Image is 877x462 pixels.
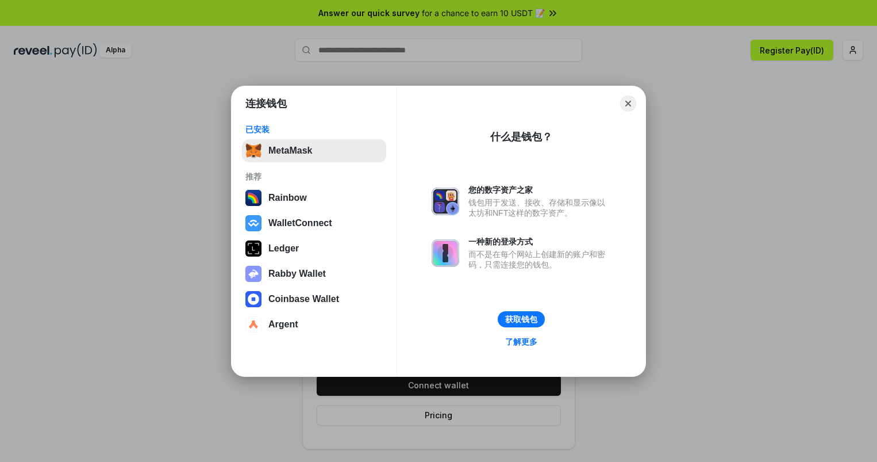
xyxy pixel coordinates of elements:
button: Ledger [242,237,386,260]
div: 已安装 [245,124,383,135]
button: Close [620,96,636,112]
div: Rainbow [268,193,307,203]
div: Coinbase Wallet [268,294,339,304]
button: Argent [242,313,386,336]
a: 了解更多 [498,334,544,349]
img: svg+xml,%3Csvg%20xmlns%3D%22http%3A%2F%2Fwww.w3.org%2F2000%2Fsvg%22%20width%3D%2228%22%20height%3... [245,240,261,257]
div: 一种新的登录方式 [468,236,611,247]
button: WalletConnect [242,212,386,235]
img: svg+xml,%3Csvg%20width%3D%2228%22%20height%3D%2228%22%20viewBox%3D%220%200%2028%2028%22%20fill%3D... [245,316,261,333]
div: 您的数字资产之家 [468,185,611,195]
img: svg+xml,%3Csvg%20fill%3D%22none%22%20height%3D%2233%22%20viewBox%3D%220%200%2035%2033%22%20width%... [245,143,261,159]
img: svg+xml,%3Csvg%20xmlns%3D%22http%3A%2F%2Fwww.w3.org%2F2000%2Fsvg%22%20fill%3D%22none%22%20viewBox... [432,188,459,215]
div: 而不是在每个网站上创建新的账户和密码，只需连接您的钱包。 [468,249,611,270]
h1: 连接钱包 [245,97,287,110]
div: WalletConnect [268,218,332,228]
div: 钱包用于发送、接收、存储和显示像以太坊和NFT这样的数字资产。 [468,197,611,218]
div: 什么是钱包？ [490,130,552,144]
button: Rabby Wallet [242,262,386,285]
div: 推荐 [245,171,383,182]
div: Argent [268,319,298,330]
img: svg+xml,%3Csvg%20width%3D%2228%22%20height%3D%2228%22%20viewBox%3D%220%200%2028%2028%22%20fill%3D... [245,291,261,307]
img: svg+xml,%3Csvg%20xmlns%3D%22http%3A%2F%2Fwww.w3.org%2F2000%2Fsvg%22%20fill%3D%22none%22%20viewBox... [245,266,261,282]
div: 了解更多 [505,337,537,347]
button: Coinbase Wallet [242,288,386,311]
button: Rainbow [242,186,386,209]
img: svg+xml,%3Csvg%20xmlns%3D%22http%3A%2F%2Fwww.w3.org%2F2000%2Fsvg%22%20fill%3D%22none%22%20viewBox... [432,239,459,267]
button: MetaMask [242,139,386,162]
div: Ledger [268,243,299,254]
div: 获取钱包 [505,314,537,324]
button: 获取钱包 [498,311,545,327]
div: Rabby Wallet [268,269,326,279]
div: MetaMask [268,146,312,156]
img: svg+xml,%3Csvg%20width%3D%22120%22%20height%3D%22120%22%20viewBox%3D%220%200%20120%20120%22%20fil... [245,190,261,206]
img: svg+xml,%3Csvg%20width%3D%2228%22%20height%3D%2228%22%20viewBox%3D%220%200%2028%2028%22%20fill%3D... [245,215,261,231]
